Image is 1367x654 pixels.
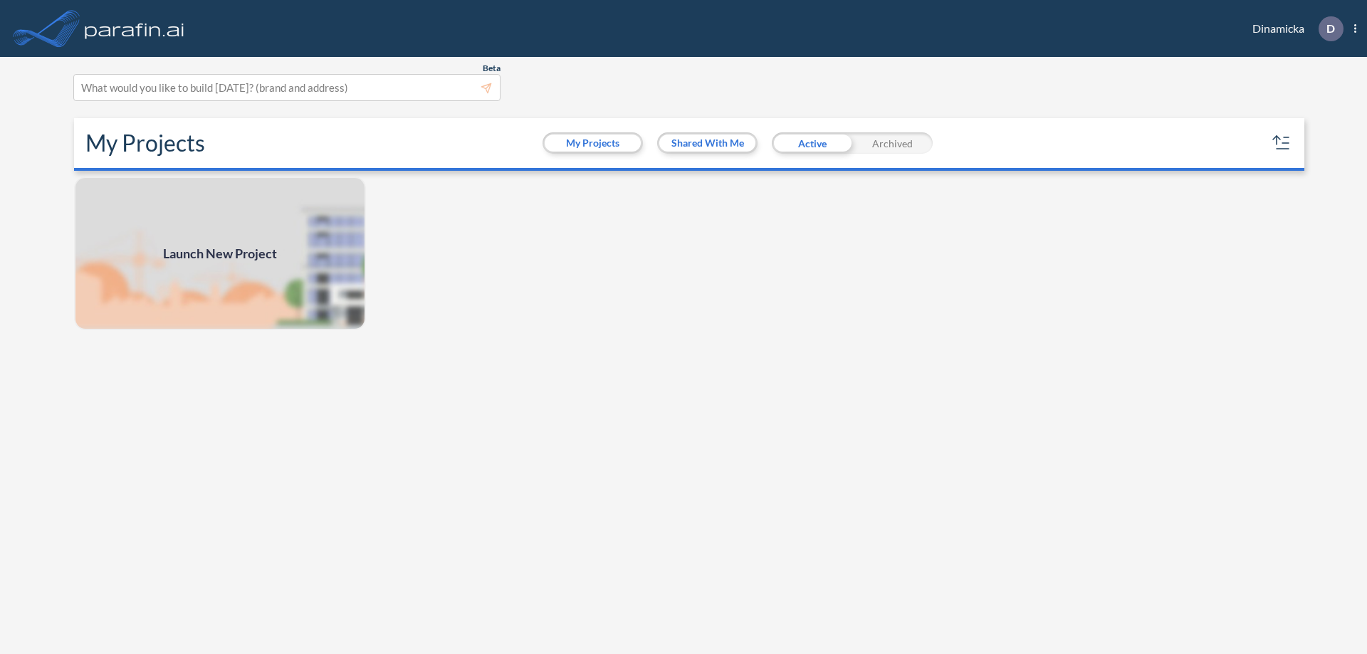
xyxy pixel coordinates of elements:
[1270,132,1293,154] button: sort
[1326,22,1335,35] p: D
[74,176,366,330] a: Launch New Project
[772,132,852,154] div: Active
[852,132,933,154] div: Archived
[659,135,755,152] button: Shared With Me
[483,63,501,74] span: Beta
[82,14,187,43] img: logo
[545,135,641,152] button: My Projects
[85,130,205,157] h2: My Projects
[1231,16,1356,41] div: Dinamicka
[74,176,366,330] img: add
[163,244,277,263] span: Launch New Project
